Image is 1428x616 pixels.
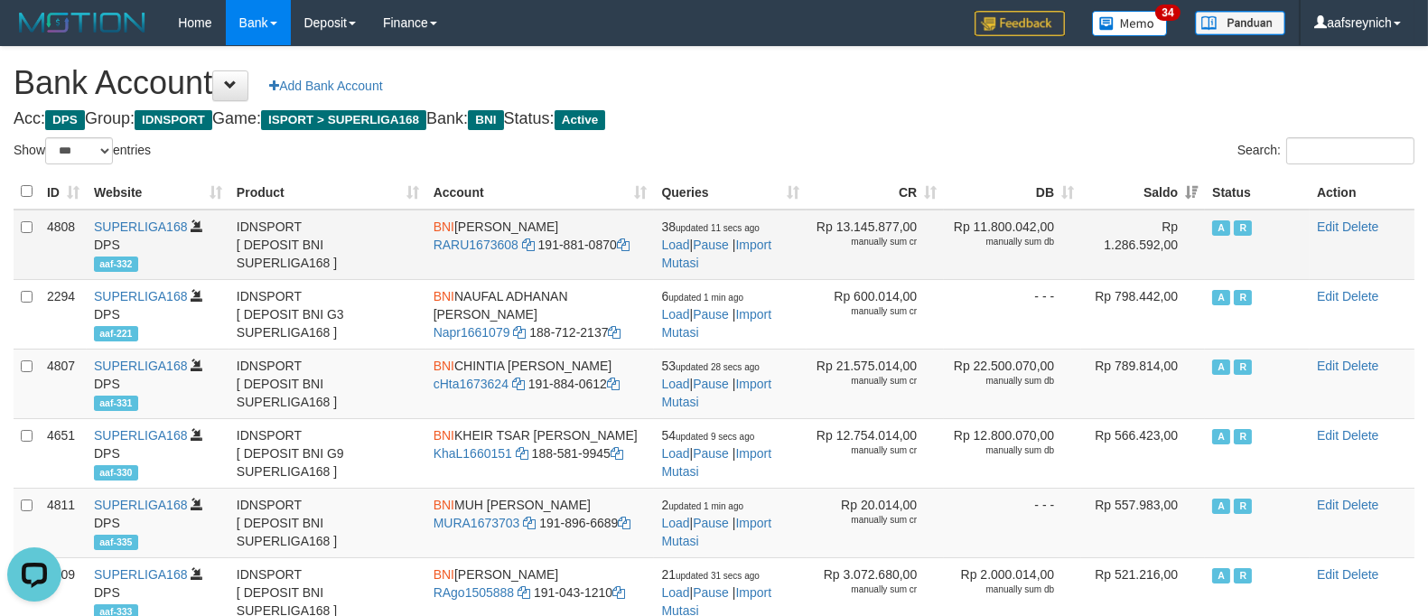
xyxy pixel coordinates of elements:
span: Active [555,110,606,130]
a: SUPERLIGA168 [94,498,188,512]
td: Rp 12.800.070,00 [944,418,1081,488]
span: 34 [1155,5,1180,21]
a: Pause [693,307,729,322]
a: Edit [1317,219,1339,234]
a: Import Mutasi [661,446,771,479]
span: 53 [661,359,759,373]
span: BNI [434,219,454,234]
td: Rp 20.014,00 [807,488,944,557]
a: Copy 1887122137 to clipboard [609,325,621,340]
a: Delete [1342,359,1378,373]
td: KHEIR TSAR [PERSON_NAME] 188-581-9945 [426,418,655,488]
th: Product: activate to sort column ascending [229,174,426,210]
td: MUH [PERSON_NAME] 191-896-6689 [426,488,655,557]
td: IDNSPORT [ DEPOSIT BNI SUPERLIGA168 ] [229,349,426,418]
td: 4807 [40,349,87,418]
td: DPS [87,349,229,418]
a: SUPERLIGA168 [94,359,188,373]
span: BNI [434,498,454,512]
img: panduan.png [1195,11,1285,35]
a: Load [661,307,689,322]
a: Edit [1317,289,1339,303]
td: Rp 566.423,00 [1081,418,1205,488]
a: Delete [1342,567,1378,582]
a: Copy RARU1673608 to clipboard [522,238,535,252]
a: Import Mutasi [661,307,771,340]
a: Load [661,446,689,461]
span: Active [1212,568,1230,583]
a: Copy 1918840612 to clipboard [607,377,620,391]
img: Button%20Memo.svg [1092,11,1168,36]
span: 54 [661,428,754,443]
div: manually sum db [951,444,1054,457]
a: Delete [1342,428,1378,443]
a: Edit [1317,359,1339,373]
span: aaf-221 [94,326,138,341]
a: SUPERLIGA168 [94,289,188,303]
a: Pause [693,446,729,461]
a: Load [661,516,689,530]
a: Delete [1342,498,1378,512]
a: Pause [693,516,729,530]
th: CR: activate to sort column ascending [807,174,944,210]
div: manually sum cr [814,236,917,248]
td: [PERSON_NAME] 191-881-0870 [426,210,655,280]
span: Running [1234,359,1252,375]
a: RARU1673608 [434,238,518,252]
span: Running [1234,499,1252,514]
a: KhaL1660151 [434,446,512,461]
a: RAgo1505888 [434,585,515,600]
span: Active [1212,499,1230,514]
span: updated 28 secs ago [676,362,760,372]
a: Import Mutasi [661,238,771,270]
a: SUPERLIGA168 [94,219,188,234]
td: Rp 11.800.042,00 [944,210,1081,280]
span: Running [1234,220,1252,236]
span: | | [661,289,771,340]
td: 4808 [40,210,87,280]
td: DPS [87,418,229,488]
a: Pause [693,238,729,252]
th: Status [1205,174,1310,210]
span: 2 [661,498,743,512]
span: aaf-335 [94,535,138,550]
span: | | [661,428,771,479]
span: 6 [661,289,743,303]
td: Rp 12.754.014,00 [807,418,944,488]
a: Load [661,585,689,600]
a: Copy Napr1661079 to clipboard [513,325,526,340]
td: DPS [87,279,229,349]
img: MOTION_logo.png [14,9,151,36]
a: Import Mutasi [661,377,771,409]
span: updated 1 min ago [668,293,743,303]
td: 2294 [40,279,87,349]
span: Active [1212,359,1230,375]
th: Queries: activate to sort column ascending [654,174,807,210]
span: Active [1212,290,1230,305]
div: manually sum cr [814,514,917,527]
td: IDNSPORT [ DEPOSIT BNI SUPERLIGA168 ] [229,488,426,557]
a: Pause [693,585,729,600]
div: manually sum cr [814,375,917,387]
td: NAUFAL ADHANAN [PERSON_NAME] 188-712-2137 [426,279,655,349]
span: Running [1234,290,1252,305]
td: Rp 1.286.592,00 [1081,210,1205,280]
a: Edit [1317,498,1339,512]
div: manually sum cr [814,583,917,596]
h4: Acc: Group: Game: Bank: Status: [14,110,1414,128]
a: Load [661,377,689,391]
a: Edit [1317,428,1339,443]
span: BNI [468,110,503,130]
th: ID: activate to sort column ascending [40,174,87,210]
span: | | [661,359,771,409]
span: DPS [45,110,85,130]
td: Rp 789.814,00 [1081,349,1205,418]
a: Copy MURA1673703 to clipboard [523,516,536,530]
span: updated 31 secs ago [676,571,760,581]
button: Open LiveChat chat widget [7,7,61,61]
a: cHta1673624 [434,377,509,391]
span: BNI [434,428,454,443]
span: aaf-332 [94,257,138,272]
td: Rp 13.145.877,00 [807,210,944,280]
a: Copy RAgo1505888 to clipboard [518,585,530,600]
